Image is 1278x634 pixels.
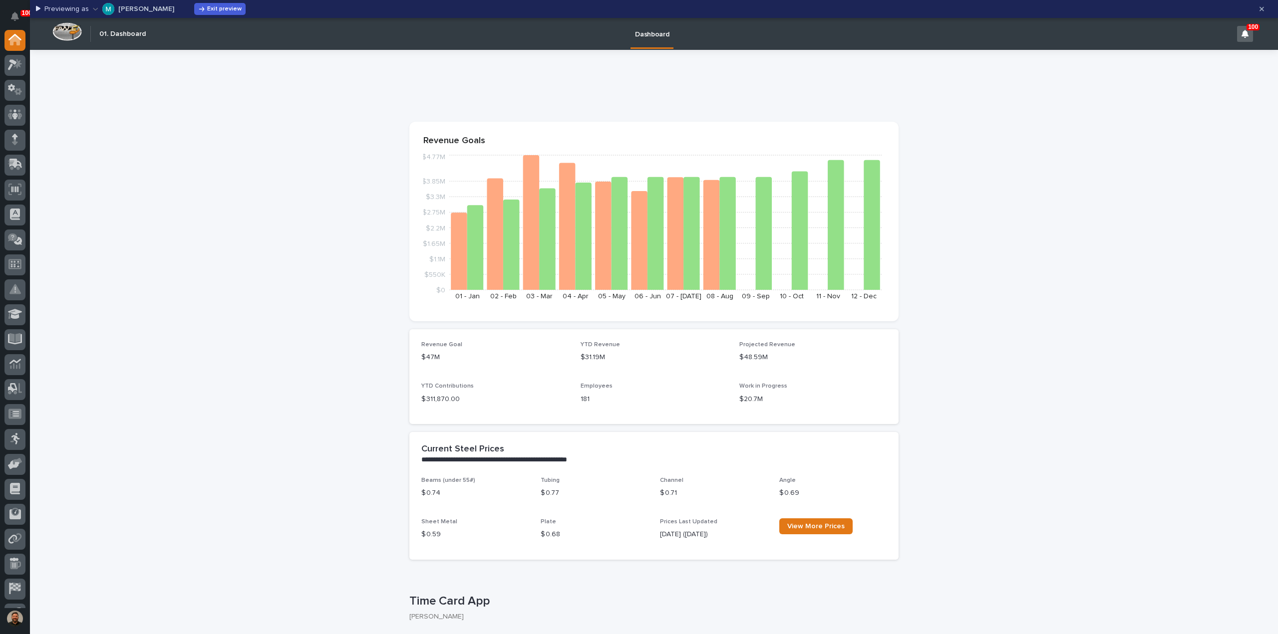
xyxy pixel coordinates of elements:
[563,293,589,300] text: 04 - Apr
[816,293,840,300] text: 11 - Nov
[50,17,84,50] a: Workspace Logo
[422,154,445,161] tspan: $4.77M
[706,293,733,300] text: 08 - Aug
[421,383,474,389] span: YTD Contributions
[421,477,475,483] span: Beams (under 55#)
[102,3,114,15] img: Micah Hershberger
[598,293,626,300] text: 05 - May
[429,255,445,262] tspan: $1.1M
[541,477,560,483] span: Tubing
[780,293,804,300] text: 10 - Oct
[426,194,445,201] tspan: $3.3M
[409,613,891,621] p: [PERSON_NAME]
[742,293,770,300] text: 09 - Sep
[660,519,717,525] span: Prices Last Updated
[851,293,877,300] text: 12 - Dec
[422,209,445,216] tspan: $2.75M
[541,519,556,525] span: Plate
[455,293,480,300] text: 01 - Jan
[424,271,445,278] tspan: $550K
[4,6,25,27] button: Notifications
[421,488,529,498] p: $ 0.74
[1237,26,1253,42] div: 100
[421,394,569,405] p: $ 311,870.00
[581,383,613,389] span: Employees
[22,9,32,16] p: 100
[421,529,529,540] p: $ 0.59
[787,523,845,530] span: View More Prices
[490,293,517,300] text: 02 - Feb
[541,529,648,540] p: $ 0.68
[421,519,457,525] span: Sheet Metal
[12,12,25,28] div: Notifications100
[118,5,174,12] p: [PERSON_NAME]
[739,352,887,363] p: $48.59M
[422,178,445,185] tspan: $3.85M
[526,293,553,300] text: 03 - Mar
[660,488,767,498] p: $ 0.71
[1248,23,1258,30] p: 100
[581,352,728,363] p: $31.19M
[423,136,885,147] p: Revenue Goals
[426,224,445,231] tspan: $2.2M
[99,30,146,38] h2: 01. Dashboard
[423,240,445,247] tspan: $1.65M
[581,342,620,348] span: YTD Revenue
[779,488,887,498] p: $ 0.69
[207,6,242,12] span: Exit preview
[660,529,767,540] p: [DATE] ([DATE])
[635,18,669,39] p: Dashboard
[779,477,796,483] span: Angle
[421,352,569,363] p: $47M
[739,394,887,405] p: $20.7M
[436,287,445,294] tspan: $0
[4,608,25,629] button: users-avatar
[581,394,728,405] p: 181
[779,518,853,534] a: View More Prices
[541,488,648,498] p: $ 0.77
[93,1,174,17] button: Micah Hershberger[PERSON_NAME]
[739,342,795,348] span: Projected Revenue
[660,477,683,483] span: Channel
[421,342,462,348] span: Revenue Goal
[194,3,246,15] button: Exit preview
[631,18,673,47] a: Dashboard
[409,594,895,609] p: Time Card App
[52,22,82,41] img: Workspace Logo
[635,293,661,300] text: 06 - Jun
[666,293,701,300] text: 07 - [DATE]
[739,383,787,389] span: Work in Progress
[44,5,89,13] p: Previewing as
[421,444,504,455] h2: Current Steel Prices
